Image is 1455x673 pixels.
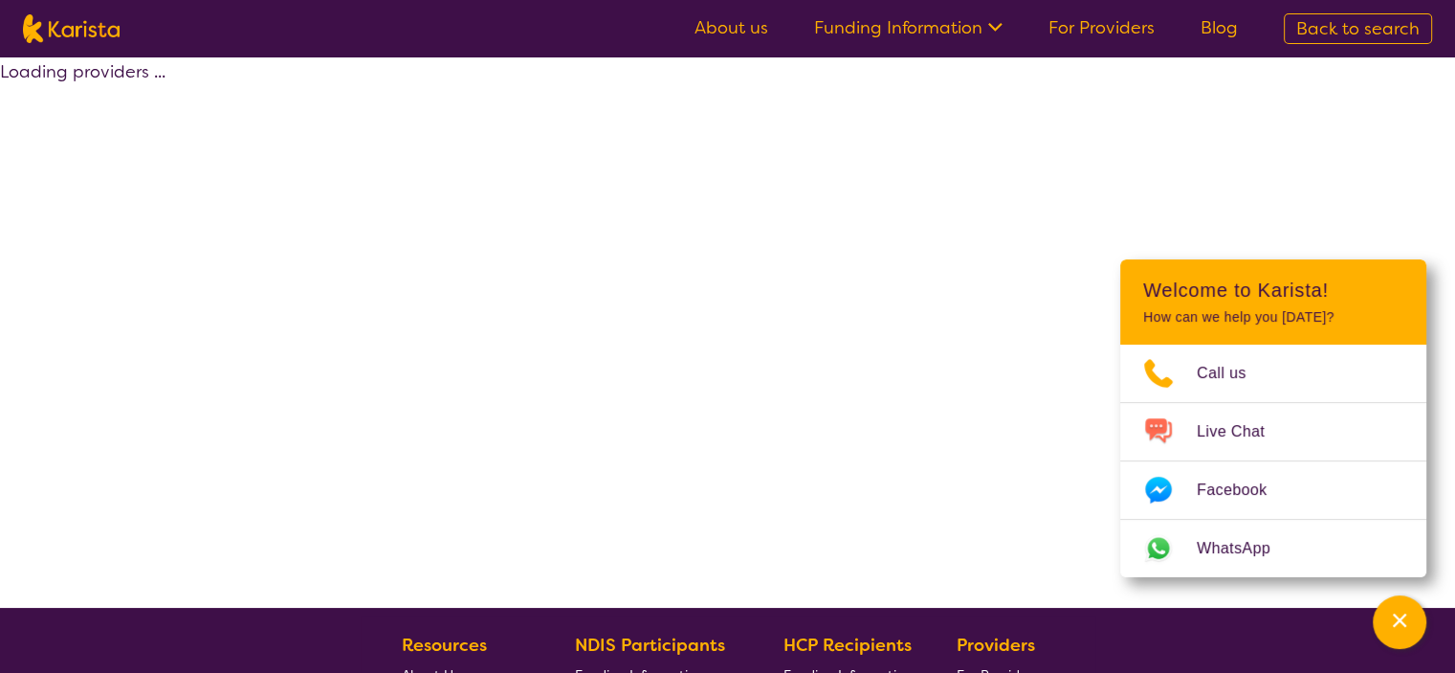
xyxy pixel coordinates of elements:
[575,634,725,657] b: NDIS Participants
[1197,417,1288,446] span: Live Chat
[1143,309,1403,325] p: How can we help you [DATE]?
[1201,16,1238,39] a: Blog
[1197,359,1269,388] span: Call us
[1296,17,1420,40] span: Back to search
[1197,534,1293,563] span: WhatsApp
[1373,595,1426,649] button: Channel Menu
[1048,16,1155,39] a: For Providers
[1120,259,1426,577] div: Channel Menu
[783,634,912,657] b: HCP Recipients
[1120,520,1426,577] a: Web link opens in a new tab.
[1120,345,1426,577] ul: Choose channel
[23,14,120,43] img: Karista logo
[1284,13,1432,44] a: Back to search
[1143,279,1403,302] h2: Welcome to Karista!
[1197,476,1290,505] span: Facebook
[957,634,1035,657] b: Providers
[814,16,1003,39] a: Funding Information
[402,634,487,657] b: Resources
[694,16,768,39] a: About us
